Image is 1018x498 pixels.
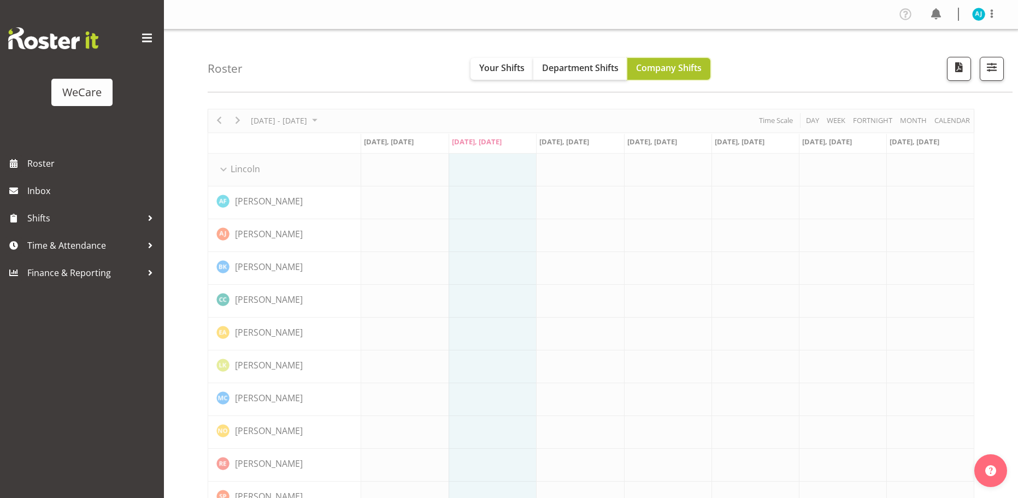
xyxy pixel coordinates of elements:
img: help-xxl-2.png [985,465,996,476]
button: Your Shifts [470,58,533,80]
div: WeCare [62,84,102,101]
span: Roster [27,155,158,172]
span: Shifts [27,210,142,226]
button: Company Shifts [627,58,710,80]
span: Your Shifts [479,62,525,74]
img: aj-jones10453.jpg [972,8,985,21]
button: Download a PDF of the roster according to the set date range. [947,57,971,81]
span: Department Shifts [542,62,619,74]
h4: Roster [208,62,243,75]
button: Filter Shifts [980,57,1004,81]
span: Finance & Reporting [27,265,142,281]
span: Inbox [27,183,158,199]
img: Rosterit website logo [8,27,98,49]
button: Department Shifts [533,58,627,80]
span: Company Shifts [636,62,702,74]
span: Time & Attendance [27,237,142,254]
